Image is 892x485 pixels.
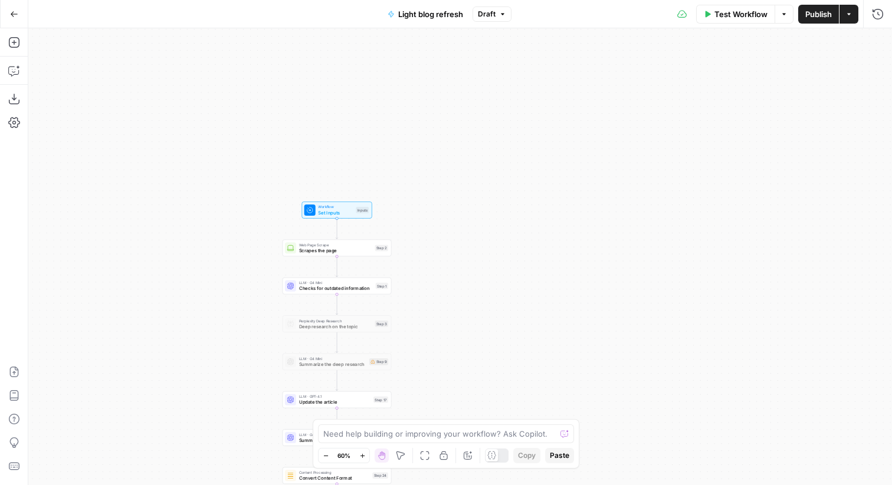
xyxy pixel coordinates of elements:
[714,8,768,20] span: Test Workflow
[299,398,371,405] span: Update the article
[336,332,338,353] g: Edge from step_3 to step_9
[283,202,392,219] div: WorkflowSet InputsInputs
[283,429,392,446] div: LLM · O4 MiniSummarise differenceStep 19
[513,448,540,463] button: Copy
[283,391,392,408] div: LLM · GPT-4.1Update the articleStep 17
[299,356,366,362] span: LLM · O4 Mini
[299,318,372,324] span: Perplexity Deep Research
[299,280,373,286] span: LLM · O4 Mini
[283,239,392,256] div: Web Page ScrapeScrapes the pageStep 2
[696,5,775,24] button: Test Workflow
[369,358,388,365] div: Step 9
[398,8,463,20] span: Light blog refresh
[299,361,366,368] span: Summarize the deep research
[478,9,496,19] span: Draft
[372,473,388,479] div: Step 24
[336,370,338,391] g: Edge from step_9 to step_17
[283,467,392,484] div: Content ProcessingConvert Content FormatStep 24
[283,354,392,371] div: LLM · O4 MiniSummarize the deep researchStep 9
[473,6,511,22] button: Draft
[299,394,371,400] span: LLM · GPT-4.1
[550,450,569,461] span: Paste
[299,431,371,437] span: LLM · O4 Mini
[375,321,388,327] div: Step 3
[805,8,832,20] span: Publish
[299,285,373,292] span: Checks for outdated information
[337,451,350,460] span: 60%
[376,283,388,289] div: Step 1
[318,209,353,216] span: Set Inputs
[299,470,370,476] span: Content Processing
[518,450,536,461] span: Copy
[283,315,392,332] div: Perplexity Deep ResearchDeep research on the topicStep 3
[356,207,369,213] div: Inputs
[283,278,392,295] div: LLM · O4 MiniChecks for outdated informationStep 1
[318,204,353,210] span: Workflow
[798,5,839,24] button: Publish
[299,474,370,481] span: Convert Content Format
[287,472,294,479] img: o3r9yhbrn24ooq0tey3lueqptmfj
[336,219,338,239] g: Edge from start to step_2
[299,247,372,254] span: Scrapes the page
[545,448,574,463] button: Paste
[336,294,338,315] g: Edge from step_1 to step_3
[336,256,338,277] g: Edge from step_2 to step_1
[299,437,371,444] span: Summarise difference
[299,323,372,330] span: Deep research on the topic
[299,242,372,248] span: Web Page Scrape
[381,5,470,24] button: Light blog refresh
[336,408,338,428] g: Edge from step_17 to step_19
[375,245,388,251] div: Step 2
[373,397,388,403] div: Step 17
